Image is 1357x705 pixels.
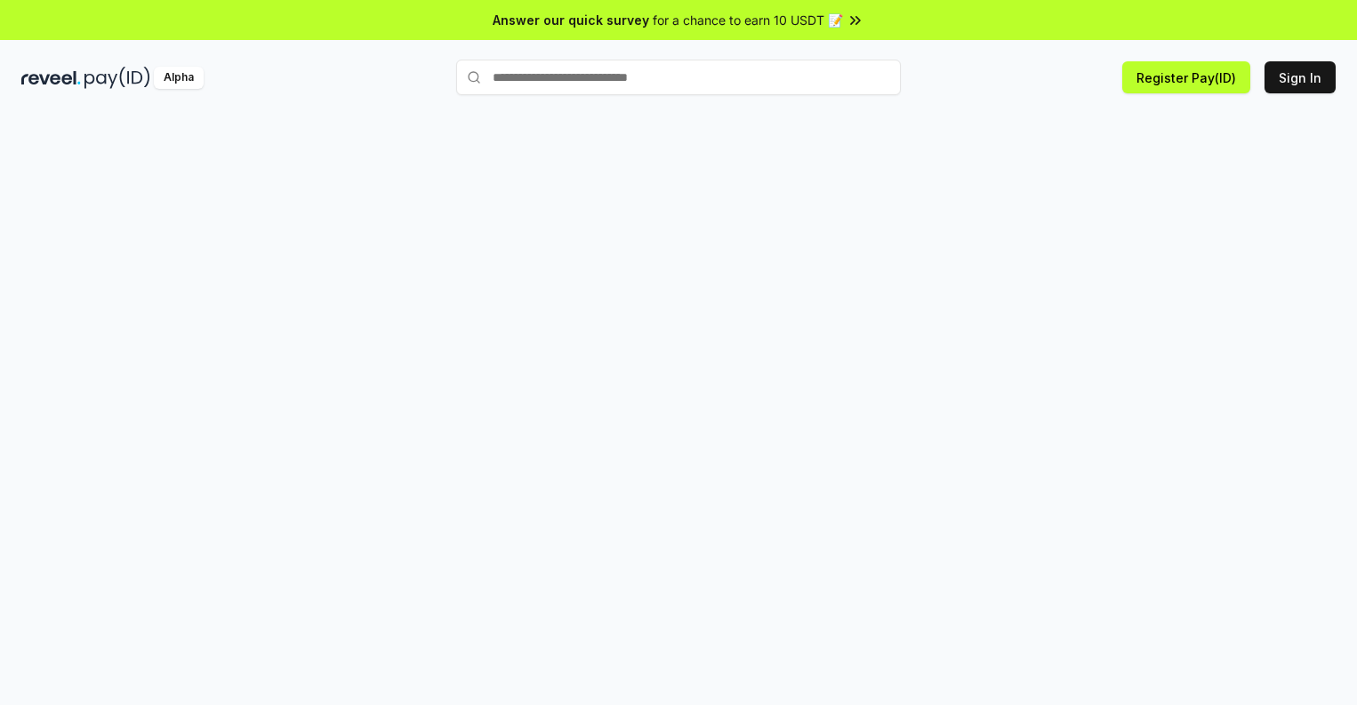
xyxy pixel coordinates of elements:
[1265,61,1336,93] button: Sign In
[84,67,150,89] img: pay_id
[154,67,204,89] div: Alpha
[493,11,649,29] span: Answer our quick survey
[653,11,843,29] span: for a chance to earn 10 USDT 📝
[1122,61,1250,93] button: Register Pay(ID)
[21,67,81,89] img: reveel_dark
